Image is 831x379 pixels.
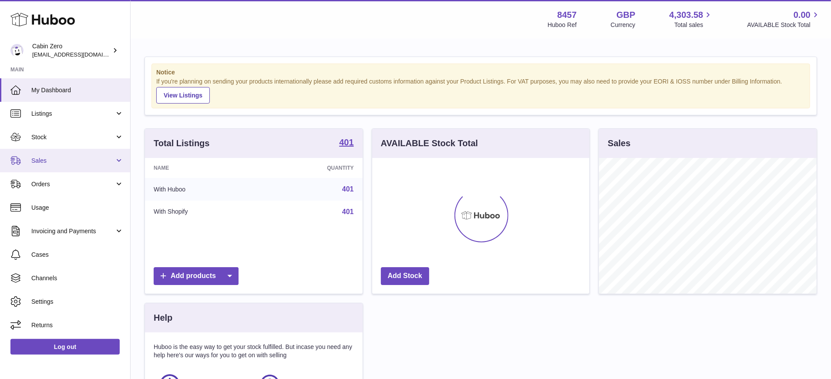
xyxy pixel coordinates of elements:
span: Cases [31,251,124,259]
a: 401 [339,138,353,148]
a: View Listings [156,87,210,104]
strong: 401 [339,138,353,147]
span: AVAILABLE Stock Total [747,21,821,29]
h3: Help [154,312,172,324]
div: If you're planning on sending your products internationally please add required customs informati... [156,77,805,104]
span: [EMAIL_ADDRESS][DOMAIN_NAME] [32,51,128,58]
span: Stock [31,133,114,141]
a: 4,303.58 Total sales [670,9,713,29]
td: With Huboo [145,178,262,201]
span: 0.00 [794,9,811,21]
img: huboo@cabinzero.com [10,44,24,57]
a: Log out [10,339,120,355]
h3: Sales [608,138,630,149]
h3: Total Listings [154,138,210,149]
a: 401 [342,208,354,215]
a: Add Stock [381,267,429,285]
span: Settings [31,298,124,306]
th: Quantity [262,158,362,178]
span: Listings [31,110,114,118]
p: Huboo is the easy way to get your stock fulfilled. But incase you need any help here's our ways f... [154,343,354,359]
a: 0.00 AVAILABLE Stock Total [747,9,821,29]
span: Channels [31,274,124,282]
span: Orders [31,180,114,188]
span: Total sales [674,21,713,29]
a: 401 [342,185,354,193]
strong: Notice [156,68,805,77]
span: Invoicing and Payments [31,227,114,235]
a: Add products [154,267,239,285]
span: My Dashboard [31,86,124,94]
strong: GBP [616,9,635,21]
span: Usage [31,204,124,212]
div: Huboo Ref [548,21,577,29]
strong: 8457 [557,9,577,21]
td: With Shopify [145,201,262,223]
h3: AVAILABLE Stock Total [381,138,478,149]
span: Returns [31,321,124,329]
span: Sales [31,157,114,165]
div: Cabin Zero [32,42,111,59]
th: Name [145,158,262,178]
div: Currency [611,21,636,29]
span: 4,303.58 [670,9,703,21]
